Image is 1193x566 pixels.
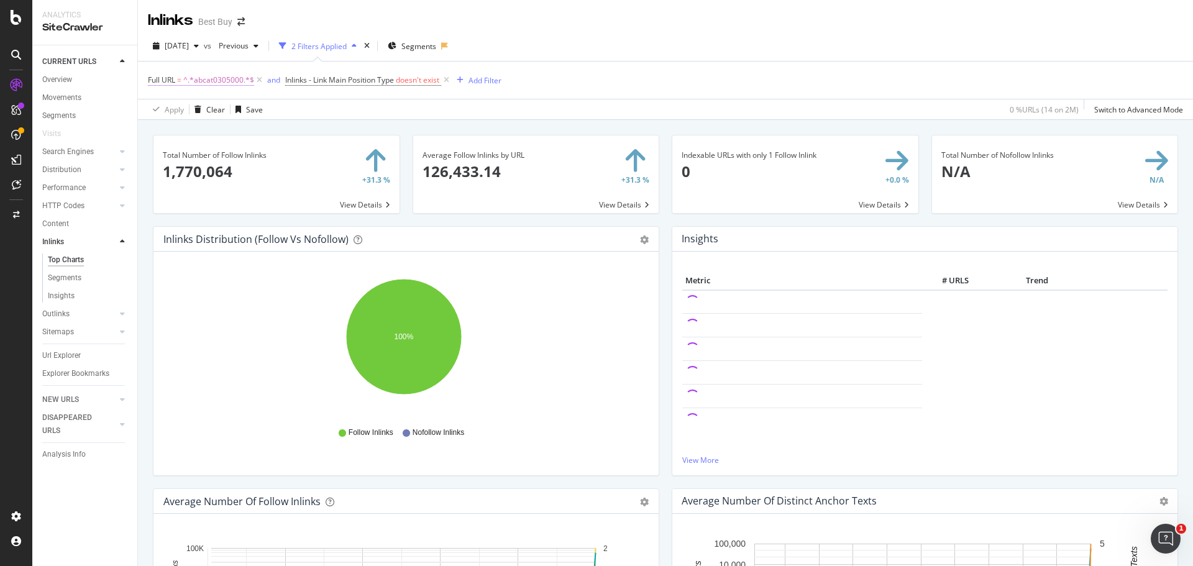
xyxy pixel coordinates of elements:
div: Url Explorer [42,349,81,362]
div: Segments [48,272,81,285]
button: [DATE] [148,36,204,56]
a: Top Charts [48,253,129,267]
div: Insights [48,290,75,303]
div: Add Filter [469,75,501,86]
div: Distribution [42,163,81,176]
div: and [267,75,280,85]
a: Performance [42,181,116,194]
div: DISAPPEARED URLS [42,411,105,437]
div: gear [640,498,649,506]
text: 100K [186,544,204,553]
text: 100,000 [714,539,746,549]
span: = [177,75,181,85]
div: Outlinks [42,308,70,321]
span: Inlinks - Link Main Position Type [285,75,394,85]
span: doesn't exist [396,75,439,85]
div: gear [640,235,649,244]
th: Metric [682,272,922,290]
div: times [362,40,372,52]
span: Nofollow Inlinks [413,427,464,438]
div: Inlinks [148,10,193,31]
div: Average Number of Follow Inlinks [163,495,321,508]
div: Switch to Advanced Mode [1094,104,1183,115]
div: Content [42,217,69,231]
a: Sitemaps [42,326,116,339]
a: Content [42,217,129,231]
div: Inlinks [42,235,64,249]
div: 2 Filters Applied [291,41,347,52]
button: Add Filter [452,73,501,88]
h4: Average Number of Distinct Anchor Texts [682,493,877,509]
a: NEW URLS [42,393,116,406]
div: SiteCrawler [42,21,127,35]
a: Explorer Bookmarks [42,367,129,380]
div: Movements [42,91,81,104]
div: arrow-right-arrow-left [237,17,245,26]
div: Save [246,104,263,115]
span: ^.*abcat0305000.*$ [183,71,254,89]
iframe: Intercom live chat [1151,524,1181,554]
div: Best Buy [198,16,232,28]
span: Full URL [148,75,175,85]
button: Switch to Advanced Mode [1089,99,1183,119]
h4: Insights [682,231,718,247]
a: Segments [48,272,129,285]
a: DISAPPEARED URLS [42,411,116,437]
a: Search Engines [42,145,116,158]
button: 2 Filters Applied [274,36,362,56]
span: Follow Inlinks [349,427,393,438]
a: CURRENT URLS [42,55,116,68]
button: Segments [383,36,441,56]
div: Segments [42,109,76,122]
div: Apply [165,104,184,115]
text: 5 [1100,539,1105,549]
div: 0 % URLs ( 14 on 2M ) [1010,104,1079,115]
div: Visits [42,127,61,140]
i: Options [1159,497,1168,506]
a: Movements [42,91,129,104]
a: Segments [42,109,129,122]
a: Outlinks [42,308,116,321]
svg: A chart. [163,272,644,416]
span: Segments [401,41,436,52]
button: Previous [214,36,263,56]
a: Overview [42,73,129,86]
text: 100% [395,332,414,341]
div: CURRENT URLS [42,55,96,68]
a: Insights [48,290,129,303]
div: Top Charts [48,253,84,267]
div: Search Engines [42,145,94,158]
div: Explorer Bookmarks [42,367,109,380]
button: Clear [190,99,225,119]
a: Distribution [42,163,116,176]
div: Overview [42,73,72,86]
th: Trend [972,272,1102,290]
a: View More [682,455,1168,465]
div: Sitemaps [42,326,74,339]
div: Inlinks Distribution (Follow vs Nofollow) [163,233,349,245]
span: Previous [214,40,249,51]
span: 1 [1176,524,1186,534]
div: NEW URLS [42,393,79,406]
button: Apply [148,99,184,119]
div: Analytics [42,10,127,21]
text: 2 [603,544,608,553]
a: Url Explorer [42,349,129,362]
a: Inlinks [42,235,116,249]
span: vs [204,40,214,51]
th: # URLS [922,272,972,290]
button: and [267,74,280,86]
a: Analysis Info [42,448,129,461]
div: Performance [42,181,86,194]
div: HTTP Codes [42,199,85,212]
span: 2025 Aug. 19th [165,40,189,51]
div: Analysis Info [42,448,86,461]
a: Visits [42,127,73,140]
div: Clear [206,104,225,115]
button: Save [231,99,263,119]
a: HTTP Codes [42,199,116,212]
